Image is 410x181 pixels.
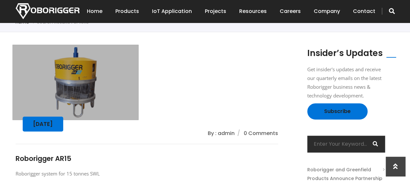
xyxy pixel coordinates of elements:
[314,1,340,21] a: Company
[307,136,385,153] input: Enter Your Keyword...
[205,1,226,21] a: Projects
[307,65,385,100] p: Get insider's updates and receive our quarterly emails on the latest Roborigger business news & t...
[208,129,239,138] li: By : admin
[239,1,267,21] a: Resources
[152,1,192,21] a: IoT Application
[16,169,278,178] p: Roborigger system for 15 tonnes SWL
[16,3,79,19] img: Nortech
[244,129,278,138] li: 0 Comments
[23,117,63,131] div: [DATE]
[353,1,375,21] a: Contact
[87,1,102,21] a: Home
[115,1,139,21] a: Products
[307,103,368,119] a: Subscribe
[16,154,71,163] a: Roborigger AR15
[16,19,29,25] a: Home
[307,48,383,58] h2: Insider’s Updates
[280,1,301,21] a: Careers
